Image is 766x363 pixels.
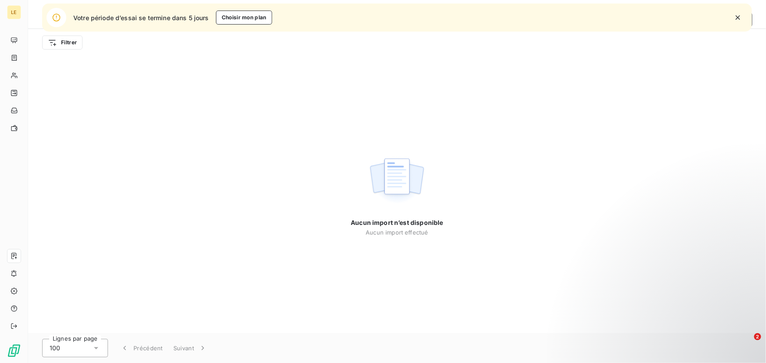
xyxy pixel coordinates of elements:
[366,229,428,236] span: Aucun import effectué
[736,333,757,354] iframe: Intercom live chat
[168,339,212,357] button: Suivant
[754,333,761,340] span: 2
[73,13,209,22] span: Votre période d’essai se termine dans 5 jours
[7,344,21,358] img: Logo LeanPay
[369,153,425,208] img: empty state
[590,278,766,339] iframe: Intercom notifications message
[351,218,443,227] span: Aucun import n’est disponible
[42,36,83,50] button: Filtrer
[50,344,60,352] span: 100
[7,5,21,19] div: LE
[115,339,168,357] button: Précédent
[216,11,272,25] button: Choisir mon plan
